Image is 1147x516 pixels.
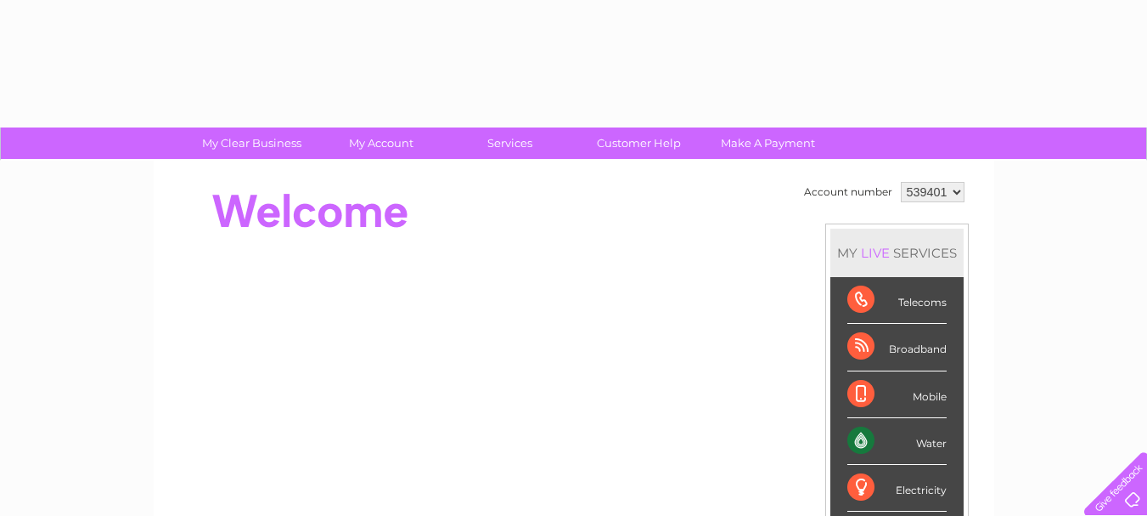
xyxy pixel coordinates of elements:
td: Account number [800,178,897,207]
div: Mobile [847,371,947,418]
a: Customer Help [569,128,709,159]
a: My Account [311,128,451,159]
div: Water [847,418,947,465]
div: Telecoms [847,277,947,324]
div: MY SERVICES [830,229,964,277]
div: Electricity [847,465,947,512]
a: Services [440,128,580,159]
div: LIVE [857,245,893,261]
div: Broadband [847,324,947,371]
a: Make A Payment [698,128,838,159]
a: My Clear Business [182,128,322,159]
